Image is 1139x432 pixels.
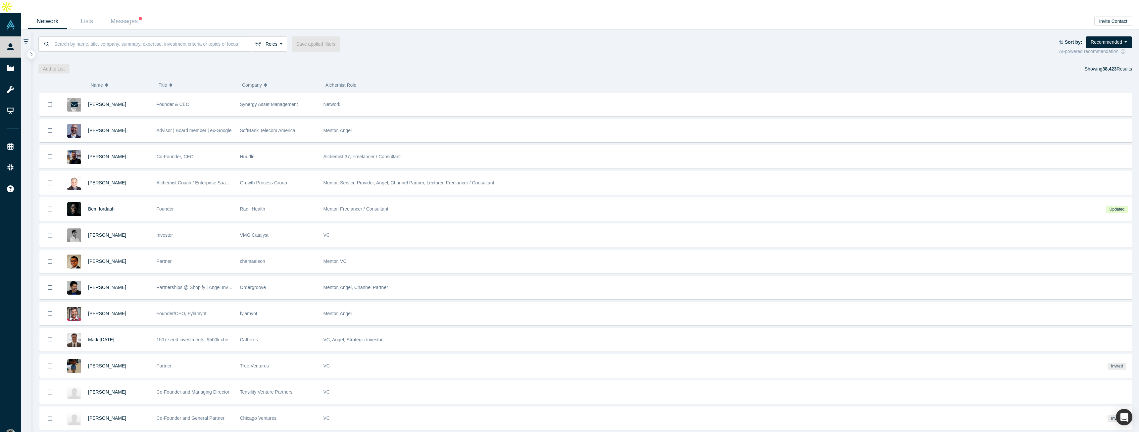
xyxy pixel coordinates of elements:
input: Search by name, title, company, summary, expertise, investment criteria or topics of focus [54,36,251,52]
a: Lists [67,14,107,29]
span: Huudle [240,154,255,159]
img: Mark Friday's Profile Image [67,333,81,347]
span: VC [323,232,330,238]
img: Pradeep Padala's Profile Image [67,307,81,321]
span: Synergy Asset Management [240,102,298,107]
span: SoftBank Telecom America [240,128,295,133]
span: Title [159,78,167,92]
button: Title [159,78,235,92]
span: Mentor, Angel [323,128,352,133]
span: Co-Founder and General Partner [157,415,224,421]
span: Alchemist Role [325,82,356,88]
button: Bookmark [40,198,60,220]
span: Investor [157,232,173,238]
img: Stuart Larkins's Profile Image [67,411,81,425]
button: Bookmark [40,407,60,430]
span: Mentor, Service Provider, Angel, Channel Partner, Lecturer, Freelancer / Consultant [323,180,494,185]
button: Bookmark [40,119,60,142]
span: VC [323,389,330,395]
span: Tensility Venture Partners [240,389,293,395]
span: Mentor, Freelancer / Consultant [323,206,388,212]
a: [PERSON_NAME] [88,128,126,133]
button: Bookmark [40,224,60,247]
span: VC [323,415,330,421]
span: Partner [157,363,172,368]
a: [PERSON_NAME] [88,154,126,159]
button: Name [90,78,152,92]
button: Invite Contact [1094,17,1132,26]
span: Chicago Ventures [240,415,277,421]
a: Mark [DATE] [88,337,114,342]
a: [PERSON_NAME] [88,259,126,264]
span: Network [323,102,340,107]
span: True Ventures [240,363,269,368]
span: Company [242,78,262,92]
a: [PERSON_NAME] [88,311,126,316]
span: Co-Founder, CEO [157,154,194,159]
span: Mentor, Angel [323,311,352,316]
a: [PERSON_NAME] [88,232,126,238]
img: Justin Hong's Profile Image [67,281,81,295]
img: Bem Iordaah's Profile Image [67,202,81,216]
a: Messages [107,14,146,29]
img: Alchemist Vault Logo [6,20,15,29]
span: Founder/CEO, Fylamynt [157,311,207,316]
a: [PERSON_NAME] [88,363,126,368]
img: Mehmet Yitmen's Profile Image [67,150,81,164]
span: Co-Founder and Managing Director [157,389,229,395]
span: Alchemist 37, Freelancer / Consultant [323,154,401,159]
span: Ordergroove [240,285,266,290]
span: Name [90,78,103,92]
img: Puneet Agarwal's Profile Image [67,359,81,373]
span: chamaeleon [240,259,265,264]
img: Ashish Aggarwal's Profile Image [67,255,81,268]
button: Roles [251,36,287,52]
button: Bookmark [40,381,60,404]
span: Results [1102,66,1132,72]
span: Partnerships @ Shopify | Angel Investor & Advisor [157,285,259,290]
button: Bookmark [40,276,60,299]
div: AI-powered recommendation [1059,48,1132,55]
button: Bookmark [40,302,60,325]
span: Founder & CEO [157,102,190,107]
span: Cathexis [240,337,258,342]
a: Bem Iordaah [88,206,115,212]
span: Invited [1108,363,1126,370]
span: VC [323,363,330,368]
a: Network [28,14,67,29]
button: Bookmark [40,250,60,273]
img: Armando Pauker's Profile Image [67,385,81,399]
span: Mentor, VC [323,259,347,264]
button: Bookmark [40,328,60,351]
span: Invited [1108,415,1126,422]
a: [PERSON_NAME] [88,415,126,421]
a: [PERSON_NAME] [88,285,126,290]
button: Bookmark [40,355,60,377]
span: fylamynt [240,311,257,316]
button: Bookmark [40,145,60,168]
span: Growth Process Group [240,180,287,185]
span: [PERSON_NAME] [88,389,126,395]
div: Showing [1085,64,1132,73]
span: Alchemist Coach / Enterprise SaaS & Ai Subscription Model Thought Leader [157,180,313,185]
span: Founder [157,206,174,212]
img: Dhruv Bansal's Profile Image [67,228,81,242]
a: [PERSON_NAME] [88,180,126,185]
span: 150+ seed investments, $500k checks, sector agnostic, traction focused [157,337,304,342]
button: Save applied filters [292,36,340,52]
span: Advisor | Board member | ex-Google [157,128,232,133]
button: Recommended [1086,36,1132,48]
button: Company [242,78,319,92]
strong: Sort by: [1065,39,1082,45]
